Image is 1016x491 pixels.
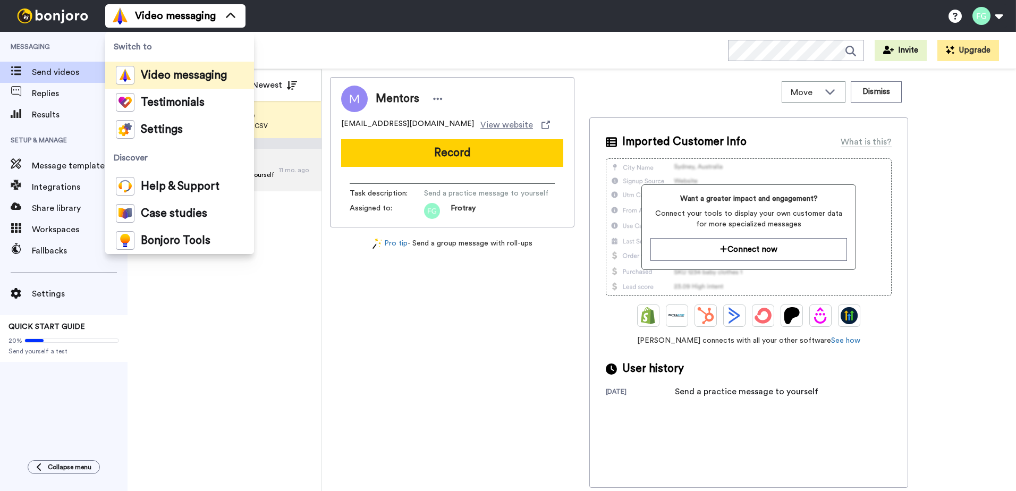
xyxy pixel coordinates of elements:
button: Upgrade [937,40,999,61]
img: GoHighLevel [841,307,858,324]
img: Patreon [783,307,800,324]
span: Bonjoro Tools [141,235,210,246]
button: Dismiss [851,81,902,103]
a: Case studies [105,200,254,227]
span: Connect your tools to display your own customer data for more specialized messages [650,208,846,230]
a: Pro tip [372,238,408,249]
span: Want a greater impact and engagement? [650,193,846,204]
img: help-and-support-colored.svg [116,177,134,196]
img: ActiveCampaign [726,307,743,324]
span: Assigned to: [350,203,424,219]
span: [EMAIL_ADDRESS][DOMAIN_NAME] [341,118,474,131]
span: Task description : [350,188,424,199]
span: Settings [32,287,128,300]
span: 20% [9,336,22,345]
img: Ontraport [668,307,685,324]
span: View website [480,118,533,131]
span: Fallbacks [32,244,128,257]
img: bj-tools-colored.svg [116,231,134,250]
span: Video messaging [141,70,227,81]
span: Results [32,108,128,121]
a: See how [831,337,860,344]
img: bj-logo-header-white.svg [13,9,92,23]
span: Discover [105,143,254,173]
span: Send videos [32,66,107,79]
span: Workspaces [32,223,128,236]
img: settings-colored.svg [116,120,134,139]
button: Collapse menu [28,460,100,474]
span: Collapse menu [48,463,91,471]
img: magic-wand.svg [372,238,382,249]
span: Frotray [451,203,476,219]
div: Send a practice message to yourself [675,385,818,398]
span: Imported Customer Info [622,134,747,150]
div: [DATE] [606,387,675,398]
span: Settings [141,124,183,135]
span: [PERSON_NAME] connects with all your other software [606,335,892,346]
span: Video messaging [135,9,216,23]
img: vm-color.svg [116,66,134,84]
img: Shopify [640,307,657,324]
button: Connect now [650,238,846,261]
button: Invite [875,40,927,61]
div: What is this? [841,136,892,148]
span: QUICK START GUIDE [9,323,85,331]
span: Help & Support [141,181,219,192]
a: Video messaging [105,62,254,89]
img: case-study-colored.svg [116,204,134,223]
span: Move [791,86,819,99]
img: Drip [812,307,829,324]
img: tm-color.svg [116,93,134,112]
span: Send a practice message to yourself [424,188,548,199]
span: Integrations [32,181,107,193]
a: View website [480,118,550,131]
a: Bonjoro Tools [105,227,254,254]
span: Send yourself a test [9,347,119,355]
span: Mentors [376,91,419,107]
button: Record [341,139,563,167]
div: 11 mo. ago [279,166,316,174]
span: Message template [32,159,107,172]
img: Image of Mentors [341,86,368,112]
img: Hubspot [697,307,714,324]
span: User history [622,361,684,377]
span: Share library [32,202,128,215]
span: Switch to [105,32,254,62]
a: Settings [105,116,254,143]
img: vm-color.svg [112,7,129,24]
button: Newest [244,74,305,96]
a: Help & Support [105,173,254,200]
span: Replies [32,87,128,100]
a: Testimonials [105,89,254,116]
span: Case studies [141,208,207,219]
span: Testimonials [141,97,205,108]
div: - Send a group message with roll-ups [330,238,574,249]
img: ConvertKit [755,307,772,324]
img: fg.png [424,203,440,219]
